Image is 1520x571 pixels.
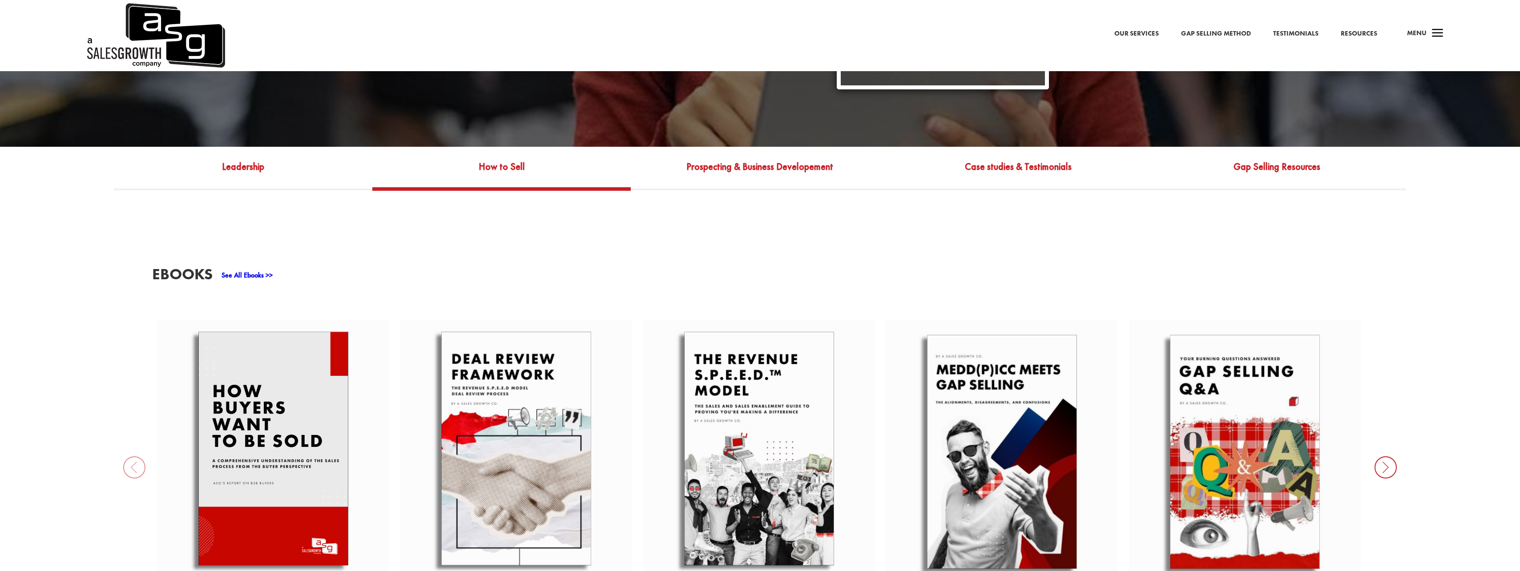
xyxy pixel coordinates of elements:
[1407,28,1427,37] span: Menu
[1341,28,1377,40] a: Resources
[1181,28,1251,40] a: Gap Selling Method
[114,159,372,187] a: Leadership
[1114,28,1159,40] a: Our Services
[1273,28,1318,40] a: Testimonials
[222,270,273,280] a: See All Ebooks >>
[152,266,213,286] h3: EBooks
[631,159,889,187] a: Prospecting & Business Developement
[1148,159,1406,187] a: Gap Selling Resources
[372,159,631,187] a: How to Sell
[889,159,1148,187] a: Case studies & Testimonials
[1429,25,1447,43] span: a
